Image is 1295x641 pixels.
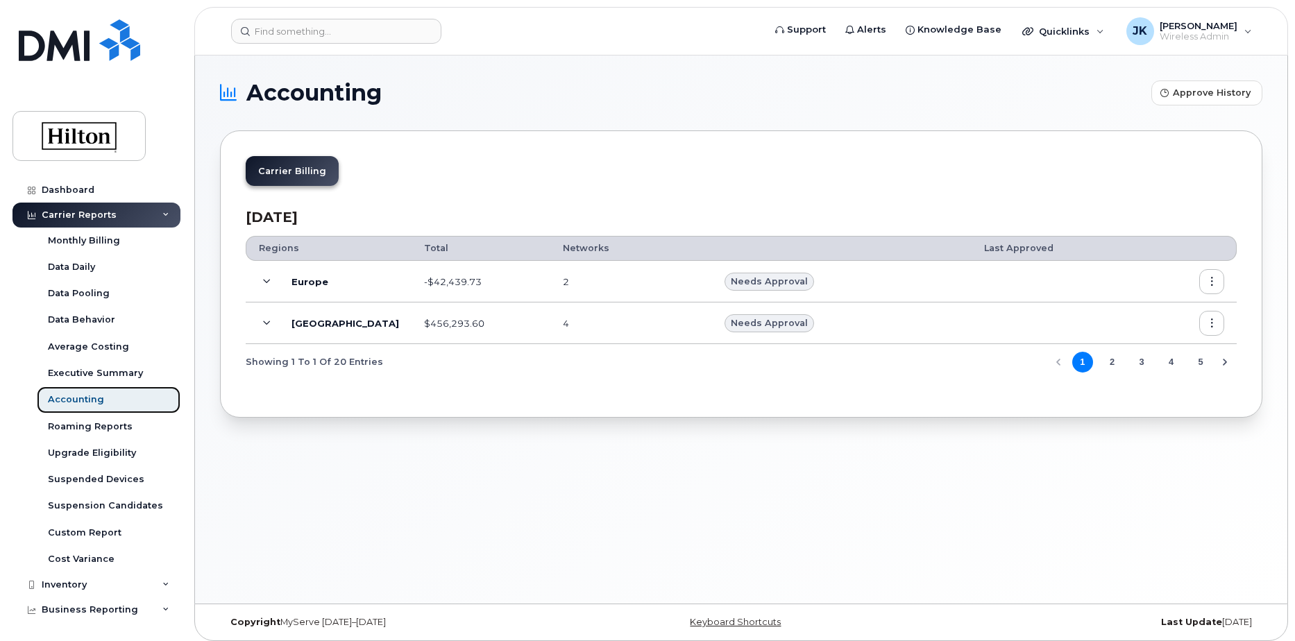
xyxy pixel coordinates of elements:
[220,617,568,628] div: MyServe [DATE]–[DATE]
[1214,352,1235,373] button: Next Page
[246,210,1237,225] h3: [DATE]
[1235,581,1285,631] iframe: Messenger Launcher
[1173,86,1251,99] span: Approve History
[230,617,280,627] strong: Copyright
[412,236,550,261] th: Total
[731,275,808,288] span: Needs Approval
[246,83,382,103] span: Accounting
[1190,352,1211,373] button: Page 5
[1131,352,1152,373] button: Page 3
[246,236,412,261] th: Regions
[550,302,712,344] td: 4
[246,352,383,373] span: Showing 1 To 1 Of 20 Entries
[291,275,328,289] b: Europe
[412,261,550,302] td: -$42,439.73
[690,617,781,627] a: Keyboard Shortcuts
[412,302,550,344] td: $456,293.60
[1151,80,1262,105] button: Approve History
[972,236,1187,261] th: Last Approved
[1101,352,1122,373] button: Page 2
[915,617,1262,628] div: [DATE]
[550,236,712,261] th: Networks
[1161,352,1182,373] button: Page 4
[1161,617,1222,627] strong: Last Update
[291,317,399,330] b: [GEOGRAPHIC_DATA]
[731,316,808,330] span: Needs Approval
[550,261,712,302] td: 2
[1072,352,1093,373] button: Page 1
